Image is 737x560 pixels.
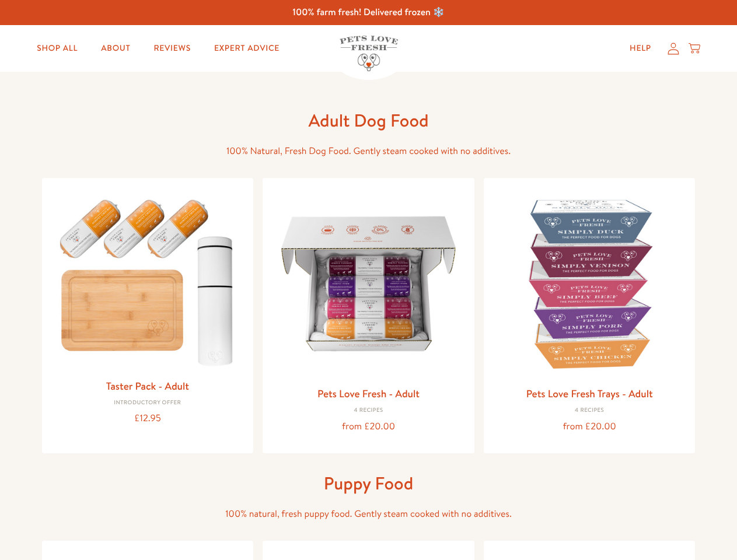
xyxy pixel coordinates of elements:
[27,37,87,60] a: Shop All
[106,379,189,393] a: Taster Pack - Adult
[340,36,398,71] img: Pets Love Fresh
[144,37,200,60] a: Reviews
[272,407,465,414] div: 4 Recipes
[226,145,511,157] span: 100% Natural, Fresh Dog Food. Gently steam cooked with no additives.
[493,407,686,414] div: 4 Recipes
[51,411,244,426] div: £12.95
[182,109,556,132] h1: Adult Dog Food
[493,419,686,435] div: from £20.00
[205,37,289,60] a: Expert Advice
[225,508,512,520] span: 100% natural, fresh puppy food. Gently steam cooked with no additives.
[493,187,686,380] img: Pets Love Fresh Trays - Adult
[272,419,465,435] div: from £20.00
[526,386,653,401] a: Pets Love Fresh Trays - Adult
[92,37,139,60] a: About
[317,386,420,401] a: Pets Love Fresh - Adult
[51,187,244,372] img: Taster Pack - Adult
[51,400,244,407] div: Introductory Offer
[620,37,661,60] a: Help
[272,187,465,380] img: Pets Love Fresh - Adult
[182,472,556,495] h1: Puppy Food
